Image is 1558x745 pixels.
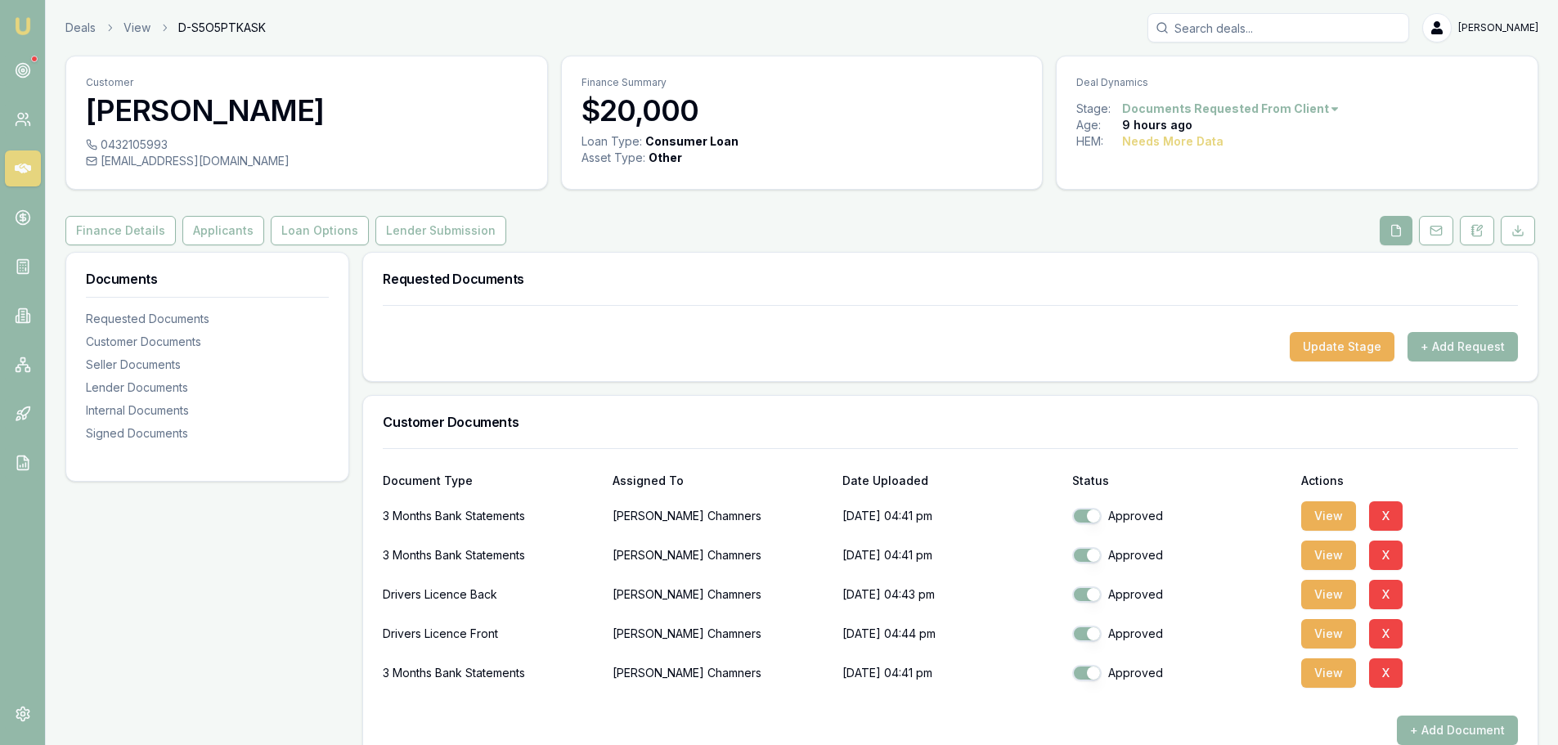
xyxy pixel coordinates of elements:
[1122,101,1340,117] button: Documents Requested From Client
[86,272,329,285] h3: Documents
[86,425,329,442] div: Signed Documents
[613,578,829,611] p: [PERSON_NAME] Chamners
[613,539,829,572] p: [PERSON_NAME] Chamners
[86,311,329,327] div: Requested Documents
[1408,332,1518,361] button: + Add Request
[1072,665,1289,681] div: Approved
[613,617,829,650] p: [PERSON_NAME] Chamners
[271,216,369,245] button: Loan Options
[1076,101,1122,117] div: Stage:
[581,133,642,150] div: Loan Type:
[1076,76,1518,89] p: Deal Dynamics
[182,216,264,245] button: Applicants
[1147,13,1409,43] input: Search deals
[383,539,599,572] div: 3 Months Bank Statements
[1072,586,1289,603] div: Approved
[581,76,1023,89] p: Finance Summary
[1301,580,1356,609] button: View
[383,500,599,532] div: 3 Months Bank Statements
[842,617,1059,650] p: [DATE] 04:44 pm
[1369,619,1403,649] button: X
[179,216,267,245] a: Applicants
[1458,21,1538,34] span: [PERSON_NAME]
[613,500,829,532] p: [PERSON_NAME] Chamners
[375,216,506,245] button: Lender Submission
[383,617,599,650] div: Drivers Licence Front
[86,153,528,169] div: [EMAIL_ADDRESS][DOMAIN_NAME]
[1072,508,1289,524] div: Approved
[65,216,179,245] a: Finance Details
[581,94,1023,127] h3: $20,000
[1369,658,1403,688] button: X
[1301,619,1356,649] button: View
[178,20,266,36] span: D-S5O5PTKASK
[86,402,329,419] div: Internal Documents
[1301,541,1356,570] button: View
[1397,716,1518,745] button: + Add Document
[383,657,599,689] div: 3 Months Bank Statements
[1369,501,1403,531] button: X
[1301,501,1356,531] button: View
[383,415,1518,429] h3: Customer Documents
[842,657,1059,689] p: [DATE] 04:41 pm
[1369,541,1403,570] button: X
[1290,332,1394,361] button: Update Stage
[1072,475,1289,487] div: Status
[581,150,645,166] div: Asset Type :
[1122,117,1192,133] div: 9 hours ago
[123,20,150,36] a: View
[1076,133,1122,150] div: HEM:
[1301,658,1356,688] button: View
[842,500,1059,532] p: [DATE] 04:41 pm
[1076,117,1122,133] div: Age:
[383,578,599,611] div: Drivers Licence Back
[65,20,266,36] nav: breadcrumb
[372,216,510,245] a: Lender Submission
[86,379,329,396] div: Lender Documents
[645,133,739,150] div: Consumer Loan
[86,137,528,153] div: 0432105993
[267,216,372,245] a: Loan Options
[13,16,33,36] img: emu-icon-u.png
[86,357,329,373] div: Seller Documents
[1301,475,1518,487] div: Actions
[842,475,1059,487] div: Date Uploaded
[1369,580,1403,609] button: X
[613,475,829,487] div: Assigned To
[383,475,599,487] div: Document Type
[613,657,829,689] p: [PERSON_NAME] Chamners
[65,20,96,36] a: Deals
[1072,547,1289,563] div: Approved
[86,76,528,89] p: Customer
[383,272,1518,285] h3: Requested Documents
[649,150,682,166] div: Other
[842,578,1059,611] p: [DATE] 04:43 pm
[86,94,528,127] h3: [PERSON_NAME]
[1122,133,1224,150] div: Needs More Data
[86,334,329,350] div: Customer Documents
[1072,626,1289,642] div: Approved
[65,216,176,245] button: Finance Details
[842,539,1059,572] p: [DATE] 04:41 pm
